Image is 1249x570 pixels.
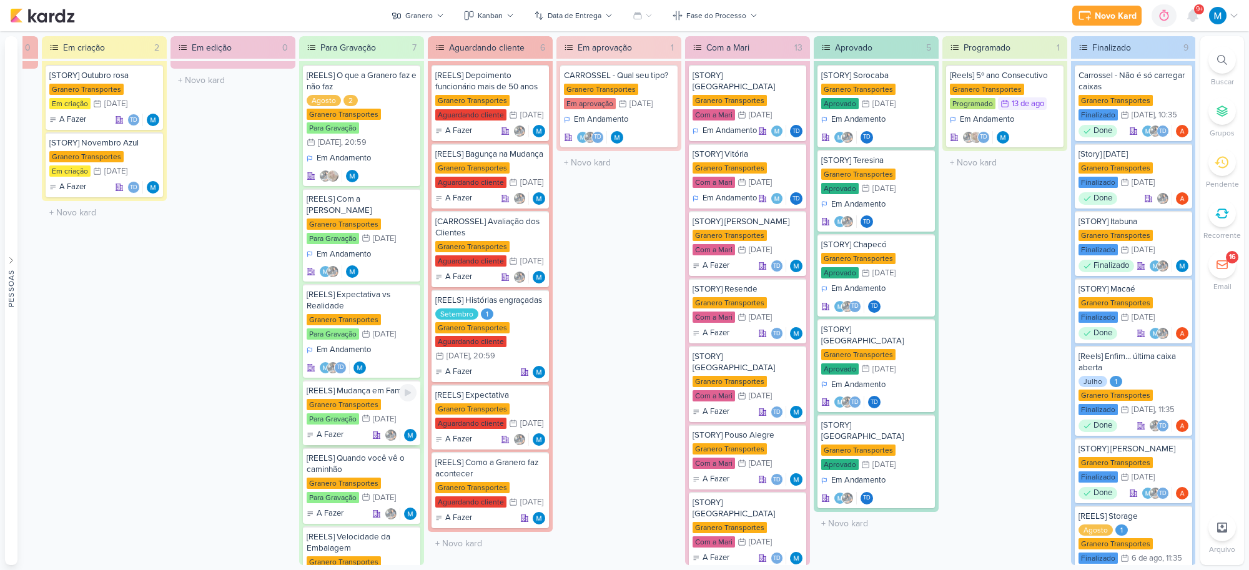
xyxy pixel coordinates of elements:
div: 6 [540,41,545,54]
div: Aguardando cliente [445,36,540,59]
div: Granero Transportes [821,169,896,180]
div: Colaboradores: Thais de carvalho [771,260,786,272]
div: Aguardando cliente [435,177,506,188]
div: Responsável: MARIANA MIRANDA [147,114,159,126]
div: [STORY] Campina Grande [693,351,802,373]
div: Colaboradores: MARIANA MIRANDA, Everton Granero, Thais de carvalho [834,300,864,313]
div: Colaboradores: MARIANA MIRANDA, Everton Granero [1149,327,1172,340]
div: [STORY] Resende [693,283,802,295]
div: Granero Transportes [1079,95,1153,106]
div: 1 [671,41,674,54]
div: Agosto [307,95,341,106]
div: Granero Transportes [1079,162,1153,174]
div: Thais de carvalho [771,260,783,272]
div: 2 [343,95,358,106]
img: Everton Granero [1149,125,1162,137]
div: 0 [282,41,288,54]
div: [REELS] Expectativa vs Realidade [307,289,417,312]
p: Buscar [1211,76,1234,87]
div: Granero Transportes [821,253,896,264]
div: [DATE] [318,139,341,147]
input: + Novo kard [44,204,164,222]
div: Thais de carvalho [861,131,873,144]
div: Granero Transportes [693,230,767,241]
img: Amanda ARAUJO [1176,125,1188,137]
div: Em Andamento [821,283,886,295]
div: Colaboradores: Everton Granero [513,271,529,283]
div: 16 [1229,252,1236,262]
img: Sarah Violante [327,170,339,182]
div: Granero Transportes [950,84,1024,95]
div: [STORY] Macaé [1079,283,1188,295]
div: [DATE] [104,100,127,108]
div: Colaboradores: Everton Granero [1157,192,1172,205]
div: Em Andamento [821,114,886,126]
p: A Fazer [703,327,729,340]
div: Em Andamento [564,114,628,126]
div: Em Andamento [307,152,371,165]
img: Everton Granero [841,215,854,228]
p: Email [1213,281,1232,292]
div: A Fazer [49,114,86,126]
p: Em Andamento [703,192,757,205]
span: 9+ [1196,4,1203,14]
div: Granero Transportes [435,322,510,333]
input: + Novo kard [945,154,1065,172]
img: MARIANA MIRANDA [834,215,846,228]
div: Responsável: Thais de carvalho [861,215,873,228]
div: Thais de carvalho [771,327,783,340]
p: Td [130,185,137,191]
p: Td [337,365,344,371]
div: [REELS] Depoimento funcionário mais de 50 anos [435,70,545,92]
div: [STORY] Teresina [821,155,931,166]
p: Td [851,303,859,310]
div: Finalizado [1079,109,1118,120]
p: Td [792,196,800,202]
div: Programado [960,36,1057,59]
div: Aprovado [821,363,859,375]
div: Colaboradores: MARIANA MIRANDA [771,192,786,205]
div: Granero Transportes [693,162,767,174]
p: A Fazer [59,181,86,194]
img: MARIANA MIRANDA [771,125,783,137]
p: Em Andamento [960,114,1014,126]
div: [STORY] Chapecó [821,239,931,250]
img: Everton Granero [962,131,975,144]
div: Responsável: Amanda ARAUJO [1176,125,1188,137]
div: [DATE] [447,352,470,360]
div: A Fazer [49,181,86,194]
img: Everton Granero [841,300,854,313]
div: 5 [926,41,931,54]
img: MARIANA MIRANDA [997,131,1009,144]
div: [DATE] [1132,246,1155,254]
img: MARIANA MIRANDA [771,192,783,205]
img: Everton Granero [327,361,339,374]
p: A Fazer [445,366,472,378]
img: MARIANA MIRANDA [147,181,159,194]
img: MARIANA MIRANDA [1176,260,1188,272]
p: Td [792,129,800,135]
div: Aguardando cliente [435,255,506,267]
img: MARIANA MIRANDA [533,125,545,137]
div: [DATE] [749,313,772,322]
img: Amanda ARAUJO [1176,327,1188,340]
p: A Fazer [703,260,729,272]
p: Done [1093,327,1112,340]
div: Granero Transportes [435,162,510,174]
div: Granero Transportes [435,95,510,106]
div: Para Gravação [307,328,359,340]
img: MARIANA MIRANDA [319,265,332,278]
p: A Fazer [445,125,472,137]
div: Aprovado [821,267,859,278]
div: Granero Transportes [693,297,767,308]
div: CARROSSEL - Qual seu tipo? [564,70,674,81]
p: Em Andamento [317,152,371,165]
div: Colaboradores: MARIANA MIRANDA, Everton Granero [1149,260,1172,272]
div: Aguardando cliente [435,336,506,347]
p: Td [1159,129,1167,135]
div: [STORY] Petrolina [693,216,802,227]
div: Programado [950,98,995,109]
div: Colaboradores: Thais de carvalho [127,181,143,194]
p: Em Andamento [831,283,886,295]
img: Everton Granero [513,125,526,137]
